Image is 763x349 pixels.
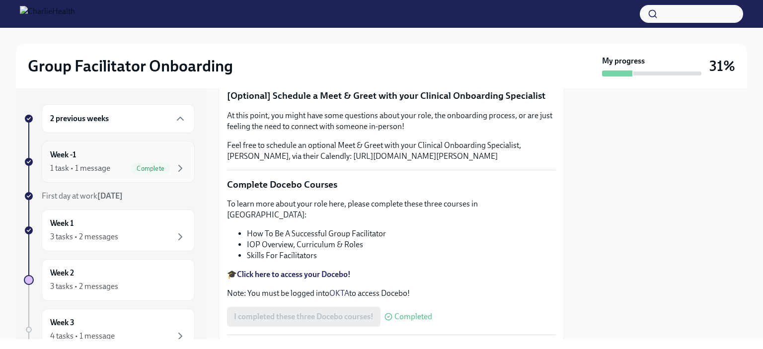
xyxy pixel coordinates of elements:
a: Week 23 tasks • 2 messages [24,259,195,301]
h6: Week -1 [50,149,76,160]
a: Week -11 task • 1 messageComplete [24,141,195,183]
p: Note: You must be logged into to access Docebo! [227,288,556,299]
span: Completed [394,313,432,321]
span: First day at work [42,191,123,201]
h6: 2 previous weeks [50,113,109,124]
h6: Week 3 [50,317,75,328]
h3: 31% [709,57,735,75]
a: Week 13 tasks • 2 messages [24,209,195,251]
h6: Week 1 [50,218,74,229]
strong: My progress [602,56,645,67]
div: 3 tasks • 2 messages [50,231,118,242]
li: Skills For Facilitators [247,250,556,261]
p: Complete Docebo Courses [227,178,556,191]
div: 3 tasks • 2 messages [50,281,118,292]
li: How To Be A Successful Group Facilitator [247,228,556,239]
span: Complete [131,165,170,172]
p: To learn more about your role here, please complete these three courses in [GEOGRAPHIC_DATA]: [227,199,556,220]
div: 2 previous weeks [42,104,195,133]
h2: Group Facilitator Onboarding [28,56,233,76]
p: Feel free to schedule an optional Meet & Greet with your Clinical Onboarding Specialist, [PERSON_... [227,140,556,162]
div: 1 task • 1 message [50,163,110,174]
p: [Optional] Schedule a Meet & Greet with your Clinical Onboarding Specialist [227,89,556,102]
a: Click here to access your Docebo! [237,270,351,279]
a: OKTA [329,288,349,298]
a: First day at work[DATE] [24,191,195,202]
img: CharlieHealth [20,6,75,22]
div: 4 tasks • 1 message [50,331,115,342]
strong: [DATE] [97,191,123,201]
h6: Week 2 [50,268,74,279]
p: At this point, you might have some questions about your role, the onboarding process, or are just... [227,110,556,132]
p: 🎓 [227,269,556,280]
li: IOP Overview, Curriculum & Roles [247,239,556,250]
